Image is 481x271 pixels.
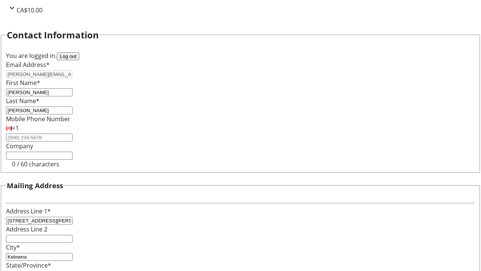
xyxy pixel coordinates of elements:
[6,217,73,225] input: Address
[6,142,33,150] label: Company
[6,79,40,87] label: First Name*
[7,28,99,42] h2: Contact Information
[6,243,20,251] label: City*
[6,134,73,142] input: (506) 234-5678
[57,52,79,60] button: Log out
[6,225,47,233] label: Address Line 2
[6,261,51,269] label: State/Province*
[6,61,50,69] label: Email Address*
[7,180,63,191] h3: Mailing Address
[6,51,475,60] div: You are logged in.
[6,97,39,105] label: Last Name*
[6,115,70,123] label: Mobile Phone Number
[17,6,42,14] span: CA$10.00
[12,160,59,168] tr-character-limit: 0 / 60 characters
[6,207,51,215] label: Address Line 1*
[6,253,73,261] input: City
